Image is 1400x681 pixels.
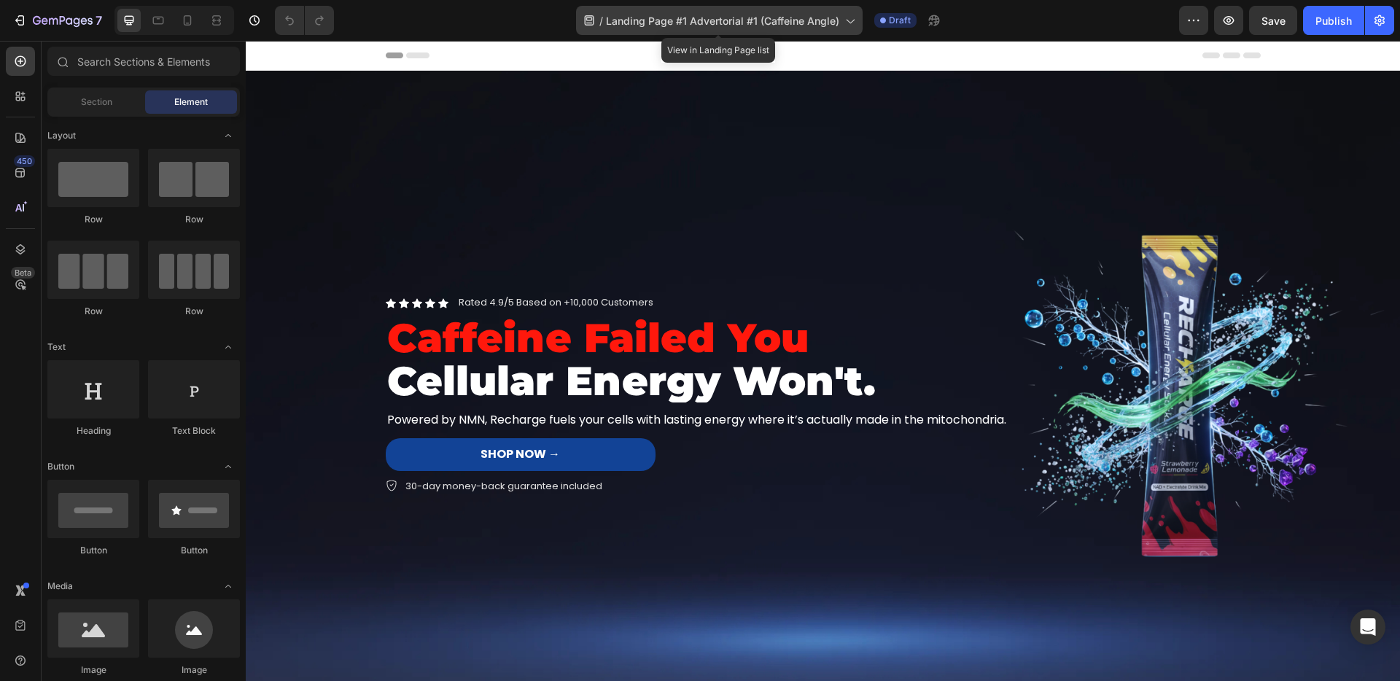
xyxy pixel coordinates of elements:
[889,14,911,27] span: Draft
[47,664,139,677] div: Image
[217,455,240,478] span: Toggle open
[1249,6,1297,35] button: Save
[174,96,208,109] span: Element
[217,124,240,147] span: Toggle open
[47,47,240,76] input: Search Sections & Elements
[47,129,76,142] span: Layout
[1350,610,1385,645] div: Open Intercom Messenger
[275,6,334,35] div: Undo/Redo
[81,96,112,109] span: Section
[246,41,1400,681] iframe: Design area
[11,267,35,279] div: Beta
[148,424,240,437] div: Text Block
[47,544,139,557] div: Button
[1261,15,1286,27] span: Save
[1315,13,1352,28] div: Publish
[96,12,102,29] p: 7
[606,13,839,28] span: Landing Page #1 Advertorial #1 (Caffeine Angle)
[47,340,66,354] span: Text
[47,424,139,437] div: Heading
[599,13,603,28] span: /
[14,155,35,167] div: 450
[1303,6,1364,35] button: Publish
[148,213,240,226] div: Row
[47,580,73,593] span: Media
[47,305,139,318] div: Row
[6,6,109,35] button: 7
[148,664,240,677] div: Image
[217,575,240,598] span: Toggle open
[47,213,139,226] div: Row
[217,335,240,359] span: Toggle open
[47,460,74,473] span: Button
[148,305,240,318] div: Row
[148,544,240,557] div: Button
